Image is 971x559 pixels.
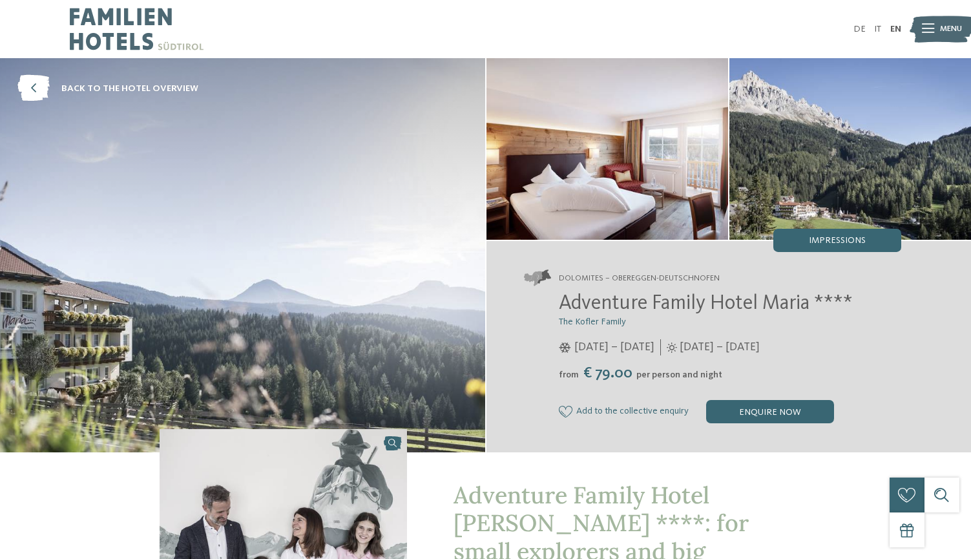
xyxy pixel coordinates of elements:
[667,343,677,353] i: Opening times in summer
[940,23,962,35] span: Menu
[61,82,198,95] span: back to the hotel overview
[17,76,198,102] a: back to the hotel overview
[559,293,853,314] span: Adventure Family Hotel Maria ****
[559,370,579,379] span: from
[706,400,834,423] div: enquire now
[809,236,866,245] span: Impressions
[486,58,728,240] img: The family hotel in Obereggen for explorers
[853,25,866,34] a: DE
[576,406,689,417] span: Add to the collective enquiry
[636,370,722,379] span: per person and night
[729,58,971,240] img: The family hotel in Obereggen for explorers
[874,25,881,34] a: IT
[680,339,760,355] span: [DATE] – [DATE]
[580,366,635,381] span: € 79.00
[559,317,626,326] span: The Kofler Family
[559,343,571,353] i: Opening times in winter
[574,339,654,355] span: [DATE] – [DATE]
[559,273,720,284] span: Dolomites – Obereggen-Deutschnofen
[890,25,901,34] a: EN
